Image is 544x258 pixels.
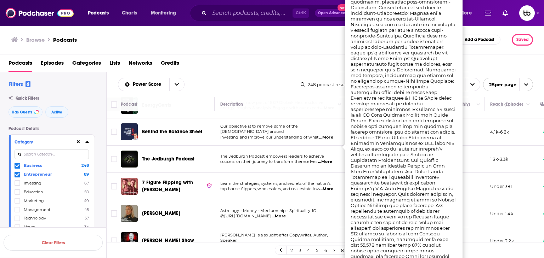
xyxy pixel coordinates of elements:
[319,186,333,192] span: ...More
[474,100,483,109] button: Column Actions
[121,151,138,168] img: The Jedburgh Podcast
[220,159,317,164] span: success on their journey to transform themselves
[455,7,481,19] button: open menu
[305,246,312,254] a: 4
[24,216,46,221] span: Technology
[8,57,32,72] a: Podcasts
[111,129,117,135] span: Toggle select row
[84,189,89,194] span: 50
[313,246,321,254] a: 5
[8,81,30,87] h2: Filters
[335,100,344,109] button: Column Actions
[293,8,309,18] span: Ctrl K
[197,5,363,21] div: Search podcasts, credits, & more...
[490,156,509,162] p: 1.3k-3.3k
[85,216,89,221] span: 37
[220,233,328,243] span: [PERSON_NAME] is a sought-after Copywriter, Author, Speaker,
[322,246,329,254] a: 6
[72,57,101,72] a: Categories
[339,246,346,254] a: 8
[84,207,89,212] span: 45
[41,57,64,72] a: Episodes
[151,8,176,18] span: Monitoring
[519,5,535,21] span: Logged in as aj15670
[15,149,89,159] input: Search Category...
[26,36,45,43] h3: Browse
[483,79,516,90] span: 25 per page
[220,124,298,134] span: Our objective is to remove some of the [DEMOGRAPHIC_DATA] around
[460,8,472,18] span: More
[84,181,89,186] span: 67
[146,7,185,19] button: open menu
[121,178,138,195] img: 7 Figure Flipping with Bill Allen
[142,179,212,193] a: 7 Figure Flipping with [PERSON_NAME]
[84,198,89,203] span: 49
[12,110,32,114] span: Has Guests
[16,96,39,101] span: Quick Filters
[272,213,286,219] span: ...More
[24,189,43,194] span: Education
[24,224,35,229] span: News
[220,135,318,140] span: investing and improve our understanding of what
[319,135,333,140] span: ...More
[220,213,271,218] span: @[URL][DOMAIN_NAME]
[81,163,89,168] span: 248
[4,235,103,251] button: Clear Filters
[220,154,324,159] span: The Jedburgh Podcast empowers leaders to achieve
[121,205,138,222] img: Natalia Benson
[111,156,117,162] span: Toggle select row
[490,238,514,244] p: Under 2.2k
[6,6,74,20] a: Podchaser - Follow, Share and Rate Podcasts
[318,159,332,165] span: ...More
[133,82,164,87] span: Power Score
[330,246,338,254] a: 7
[25,81,30,87] span: 6
[84,172,89,177] span: 89
[524,100,532,109] button: Column Actions
[53,36,77,43] h1: Podcasts
[15,137,75,146] button: Category
[8,126,95,131] p: Podcast Details
[121,100,137,109] div: Podcast
[220,208,317,213] span: Astrology - Money - Mediumship - Spirituality. IG:
[220,181,330,186] span: Learn the strategies, systems, and secrets of the nation's
[296,246,304,254] a: 3
[109,57,120,72] a: Lists
[24,172,52,177] span: Entrepreneur
[161,57,179,72] a: Credits
[111,183,117,189] span: Toggle select row
[482,7,494,19] a: Show notifications dropdown
[452,35,501,45] a: Add a Podcast
[519,5,535,21] img: User Profile
[121,123,138,140] a: Behind the Balance Sheet
[516,37,529,42] span: Saved
[338,4,350,11] span: New
[129,57,152,72] span: Networks
[142,156,194,162] span: The Jedburgh Podcast
[142,210,180,217] a: [PERSON_NAME]
[117,7,141,19] a: Charts
[122,8,137,18] span: Charts
[142,180,193,193] span: 7 Figure Flipping with [PERSON_NAME]
[15,140,71,145] div: Category
[24,181,41,186] span: Investing
[142,128,202,135] a: Behind the Balance Sheet
[142,129,202,135] span: Behind the Balance Sheet
[490,183,512,189] p: Under 381
[24,198,44,203] span: Marketing
[118,78,185,91] h2: Choose List sort
[84,224,89,229] span: 34
[51,110,62,114] span: Active
[490,129,509,135] p: 4.1k-6.8k
[206,183,212,189] img: verified Badge
[220,186,319,191] span: top house flippers, wholesalers, and real estate inv
[483,78,533,91] button: open menu
[220,100,243,109] div: Description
